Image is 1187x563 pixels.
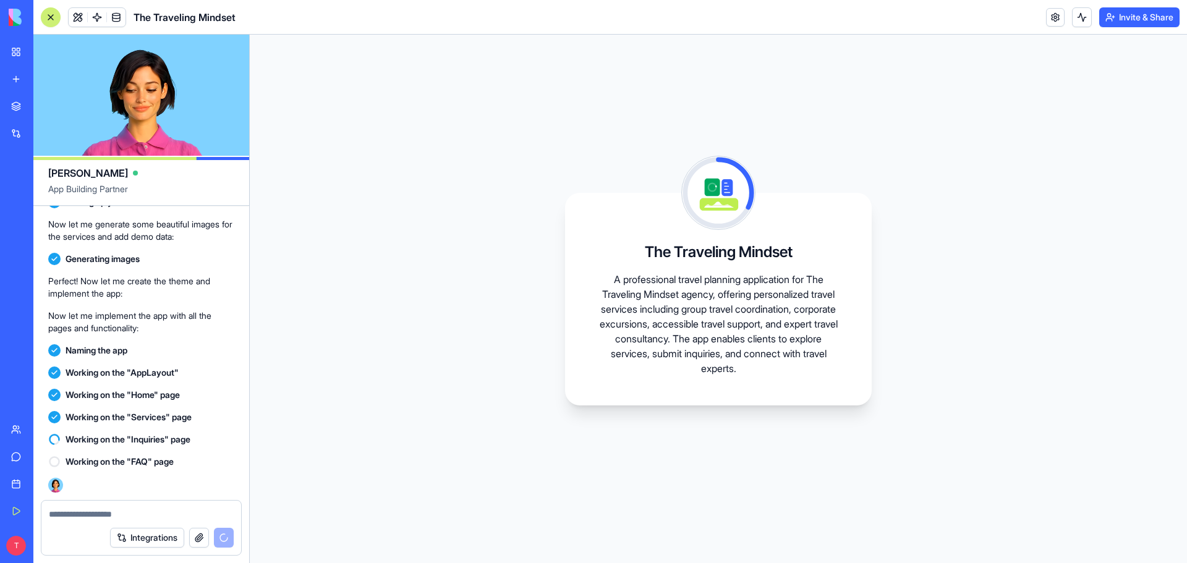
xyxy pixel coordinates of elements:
span: App Building Partner [48,183,234,205]
p: Now let me generate some beautiful images for the services and add demo data: [48,218,234,243]
img: Ella_00000_wcx2te.png [48,478,63,493]
span: Naming the app [66,344,127,357]
span: Generating images [66,253,140,265]
p: A professional travel planning application for The Traveling Mindset agency, offering personalize... [595,272,842,376]
span: Working on the "Services" page [66,411,192,423]
span: Working on the "AppLayout" [66,366,179,379]
span: Working on the "FAQ" page [66,455,174,468]
span: [PERSON_NAME] [48,166,128,180]
img: logo [9,9,85,26]
p: Perfect! Now let me create the theme and implement the app: [48,275,234,300]
button: Invite & Share [1099,7,1180,27]
span: The Traveling Mindset [134,10,236,25]
span: Working on the "Inquiries" page [66,433,190,446]
span: Working on the "Home" page [66,389,180,401]
button: Integrations [110,528,184,548]
p: Now let me implement the app with all the pages and functionality: [48,310,234,334]
span: T [6,536,26,556]
h3: The Traveling Mindset [645,242,793,262]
